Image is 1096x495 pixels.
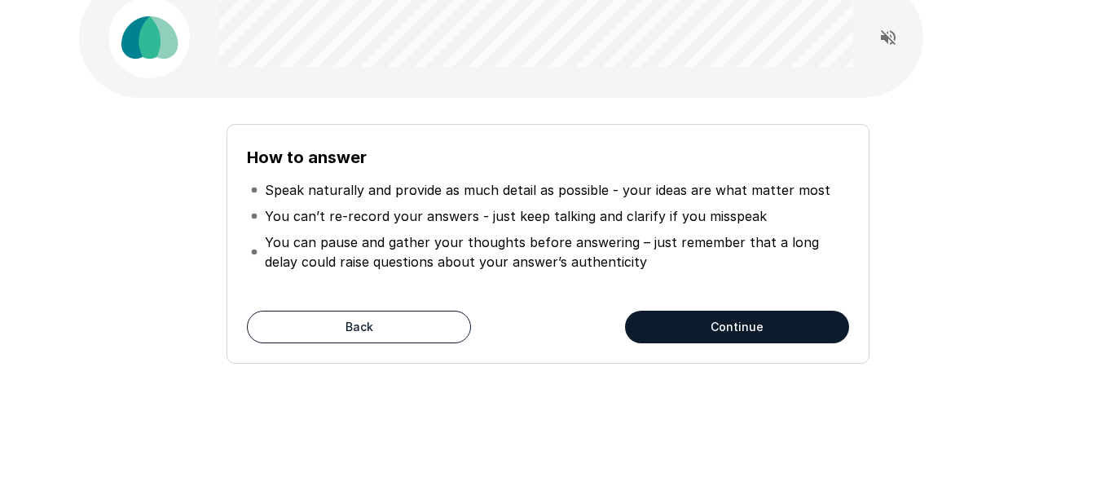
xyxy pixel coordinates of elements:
p: Speak naturally and provide as much detail as possible - your ideas are what matter most [265,180,830,200]
button: Continue [625,311,849,343]
p: You can pause and gather your thoughts before answering – just remember that a long delay could r... [265,232,845,272]
button: Read questions aloud [872,21,905,54]
p: You can’t re-record your answers - just keep talking and clarify if you misspeak [265,206,767,226]
b: How to answer [247,148,367,167]
button: Back [247,311,471,343]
